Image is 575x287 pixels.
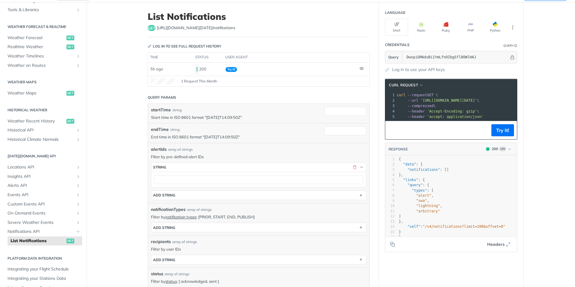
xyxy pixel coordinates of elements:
[151,134,321,140] p: End time in ISO 8601 format "[DATE]T14:09:50Z"
[5,89,82,98] a: Weather Mapsget
[8,220,74,226] span: Severe Weather Events
[486,147,490,151] span: 200
[8,127,74,133] span: Historical API
[5,218,82,227] a: Severe Weather EventsShow subpages for Severe Weather Events
[423,224,506,229] span: "/v4/notifications?limit=100&offset=0"
[407,104,434,108] span: --compressed
[151,126,169,133] label: endTime
[66,119,74,124] span: get
[165,214,196,219] a: notification types
[514,44,517,47] i: Information
[151,107,171,113] label: startTime
[151,223,366,232] button: ADD string
[8,276,81,282] span: Integrating your Stations Data
[8,7,74,13] span: Tools & Libraries
[151,154,366,159] p: Filter by pre-defined alert IDs
[499,147,506,151] span: Log
[5,227,82,236] a: Notifications APIHide subpages for Notifications API
[8,266,81,272] span: Integrating your Flight Schedule
[412,188,427,193] span: "types"
[509,54,515,60] button: Hide
[388,126,397,135] button: Copy to clipboard
[76,202,81,207] button: Show subpages for Custom Events API
[76,229,81,234] button: Hide subpages for Notifications API
[8,236,82,245] a: List Notificationsget
[427,109,477,113] span: 'Accept-Encoding: gzip'
[420,98,477,103] span: '[URL][DOMAIN_NAME][DATE]'
[427,115,484,119] span: 'accept: application/json'
[5,209,82,218] a: On-Demand EventsShow subpages for On-Demand Events
[387,82,426,88] button: cURL Request
[385,19,408,36] button: Shell
[392,66,445,73] a: Log in to use your API keys
[416,204,440,208] span: "lightning"
[385,114,395,119] div: 5
[76,63,81,68] button: Show subpages for Weather on Routes
[385,177,395,183] div: 5
[148,11,370,22] h1: List Notifications
[8,164,74,170] span: Locations API
[385,157,395,162] div: 1
[66,45,74,49] span: get
[385,103,395,109] div: 3
[151,271,163,277] span: status
[187,207,212,212] div: array of strings
[8,63,74,69] span: Weather on Routes
[76,8,81,12] button: Show subpages for Tools & Libraries
[5,126,82,135] a: Historical APIShow subpages for Historical API
[510,25,515,30] svg: More ellipsis
[385,224,395,229] div: 14
[168,147,193,152] div: array of strings
[148,25,155,31] span: get
[483,146,514,152] button: 200200Log
[76,54,81,59] button: Show subpages for Weather Timelines
[492,146,498,152] div: 200
[397,93,438,97] span: GET \
[8,229,74,235] span: Notifications API
[148,95,176,100] div: Query Params
[5,24,82,29] h2: Weather Forecast & realtime
[5,117,82,126] a: Weather Recent Historyget
[399,183,429,187] span: : {
[459,19,482,36] button: PHP
[226,67,237,72] span: Try It!
[5,5,82,14] a: Tools & LibrariesShow subpages for Tools & Libraries
[484,19,507,36] button: Python
[434,19,457,36] button: Ruby
[403,162,416,166] span: "data"
[503,43,514,48] div: Query
[399,230,401,234] span: }
[181,79,217,84] span: 1 Request This Month
[397,104,436,108] span: \
[8,174,74,180] span: Insights API
[389,82,418,88] span: cURL Request
[359,165,364,170] button: Hide
[385,230,395,235] div: 15
[399,224,505,229] span: :
[407,224,420,229] span: "self"
[385,235,395,240] div: 16
[385,183,395,188] div: 6
[5,42,82,51] a: Realtime Weatherget
[8,192,74,198] span: Events API
[416,209,440,213] span: "arbitrary"
[151,255,366,264] button: ADD string
[5,200,82,209] a: Custom Events APIShow subpages for Custom Events API
[151,206,186,213] span: notificationTypes
[388,54,399,60] span: Query
[410,19,433,36] button: Node
[5,61,82,70] a: Weather on RoutesShow subpages for Weather on Routes
[8,183,74,189] span: Alerts API
[150,66,163,71] span: 5h ago
[8,118,65,124] span: Weather Recent History
[487,241,505,248] span: Headers
[407,115,425,119] span: --header
[491,124,514,136] button: Try It!
[195,64,221,74] div: 200
[385,51,402,63] button: Query
[8,137,74,143] span: Historical Climate Normals
[385,198,395,203] div: 9
[385,10,405,15] div: Language
[151,115,321,120] p: Start time in ISO 8601 format "[DATE]T14:09:50Z"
